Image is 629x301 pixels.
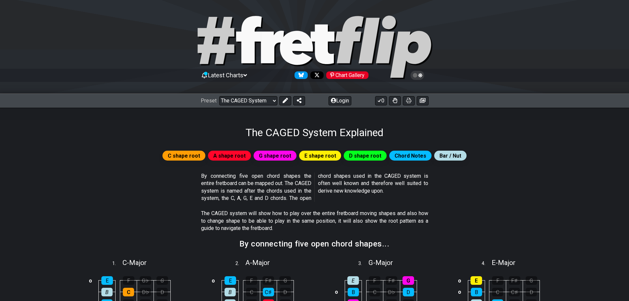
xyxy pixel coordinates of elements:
td: o [87,275,94,286]
td: o [332,286,340,298]
span: 3 . [358,260,368,267]
div: C [123,288,134,296]
span: Preset [201,97,217,104]
h2: By connecting five open chord shapes... [239,240,389,247]
span: A shape root [213,151,246,161]
div: G♭ [140,276,151,285]
div: D [403,288,414,296]
div: F♯ [262,276,274,285]
div: E [471,276,482,285]
a: Follow #fretflip at X [308,71,324,79]
h1: The CAGED System Explained [246,126,383,139]
span: D shape root [349,151,381,161]
div: D♭ [140,288,151,296]
button: Create image [417,96,429,105]
td: o [456,286,464,298]
div: G [279,276,291,285]
div: D [526,288,537,296]
div: C♯ [509,288,520,296]
button: Login [329,96,351,105]
div: C [492,288,503,296]
div: E [225,276,236,285]
div: C♯ [263,288,274,296]
span: E shape root [304,151,336,161]
div: F♯ [386,276,397,285]
div: D [157,288,168,296]
td: o [209,275,217,286]
span: Latest Charts [208,72,243,79]
div: F [369,276,380,285]
div: B [348,288,359,296]
p: The CAGED system will show how to play over the entire fretboard moving shapes and also how to ch... [201,210,428,232]
span: E - Major [492,259,515,267]
span: C shape root [168,151,200,161]
span: 4 . [482,260,492,267]
button: Share Preset [293,96,305,105]
div: B [225,288,236,296]
div: F♯ [509,276,520,285]
span: G shape root [259,151,291,161]
p: By connecting five open chord shapes the entire fretboard can be mapped out. The CAGED system is ... [201,172,428,202]
span: G - Major [368,259,393,267]
select: Preset [219,96,277,105]
span: 2 . [235,260,245,267]
div: E [347,276,359,285]
span: C - Major [122,259,147,267]
div: D [280,288,291,296]
button: Edit Preset [279,96,291,105]
div: G [526,276,537,285]
span: 1 . [112,260,122,267]
div: B [101,288,113,296]
div: G [157,276,168,285]
a: Follow #fretflip at Bluesky [292,71,308,79]
div: E [101,276,113,285]
span: Chord Notes [395,151,426,161]
span: A - Major [245,259,270,267]
div: C [369,288,380,296]
button: Print [403,96,415,105]
div: Chart Gallery [326,71,368,79]
span: Bar / Nut [439,151,461,161]
div: F [123,276,134,285]
div: B [471,288,482,296]
div: G [402,276,414,285]
div: F [246,276,257,285]
span: Toggle light / dark theme [414,72,421,78]
div: F [492,276,504,285]
button: 0 [375,96,387,105]
td: o [456,275,464,286]
div: D♭ [386,288,397,296]
a: #fretflip at Pinterest [324,71,368,79]
div: C [246,288,257,296]
button: Toggle Dexterity for all fretkits [389,96,401,105]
